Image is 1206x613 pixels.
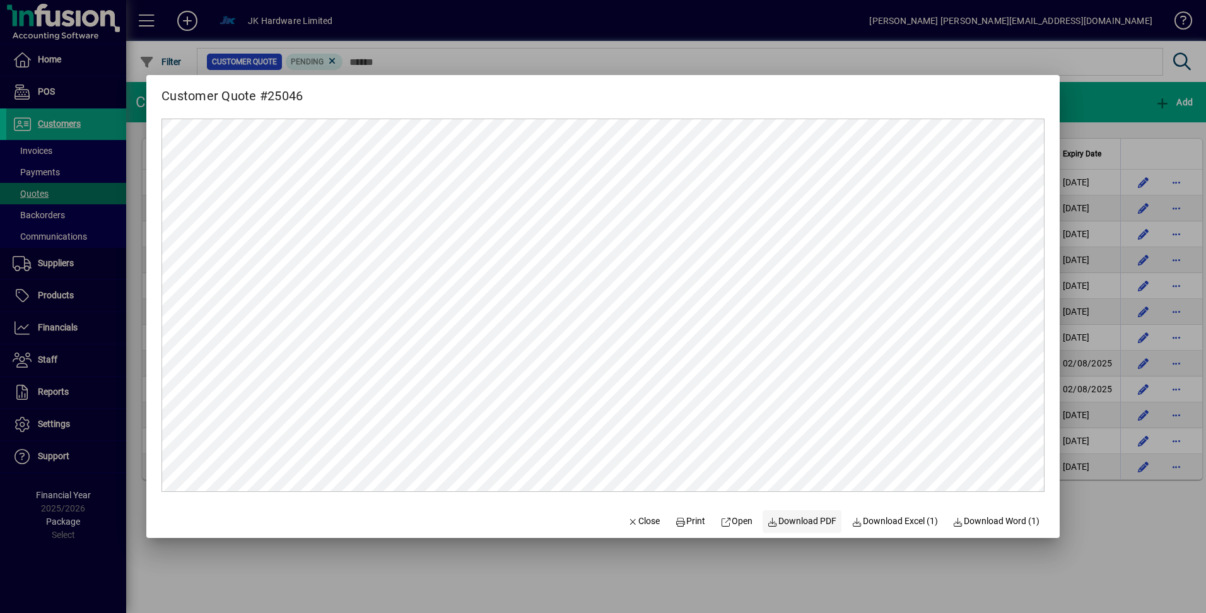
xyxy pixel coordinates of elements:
[852,515,938,528] span: Download Excel (1)
[720,515,752,528] span: Open
[675,515,705,528] span: Print
[953,515,1040,528] span: Download Word (1)
[948,510,1045,533] button: Download Word (1)
[763,510,842,533] a: Download PDF
[670,510,710,533] button: Print
[623,510,665,533] button: Close
[628,515,660,528] span: Close
[146,75,318,106] h2: Customer Quote #25046
[768,515,837,528] span: Download PDF
[846,510,943,533] button: Download Excel (1)
[715,510,758,533] a: Open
